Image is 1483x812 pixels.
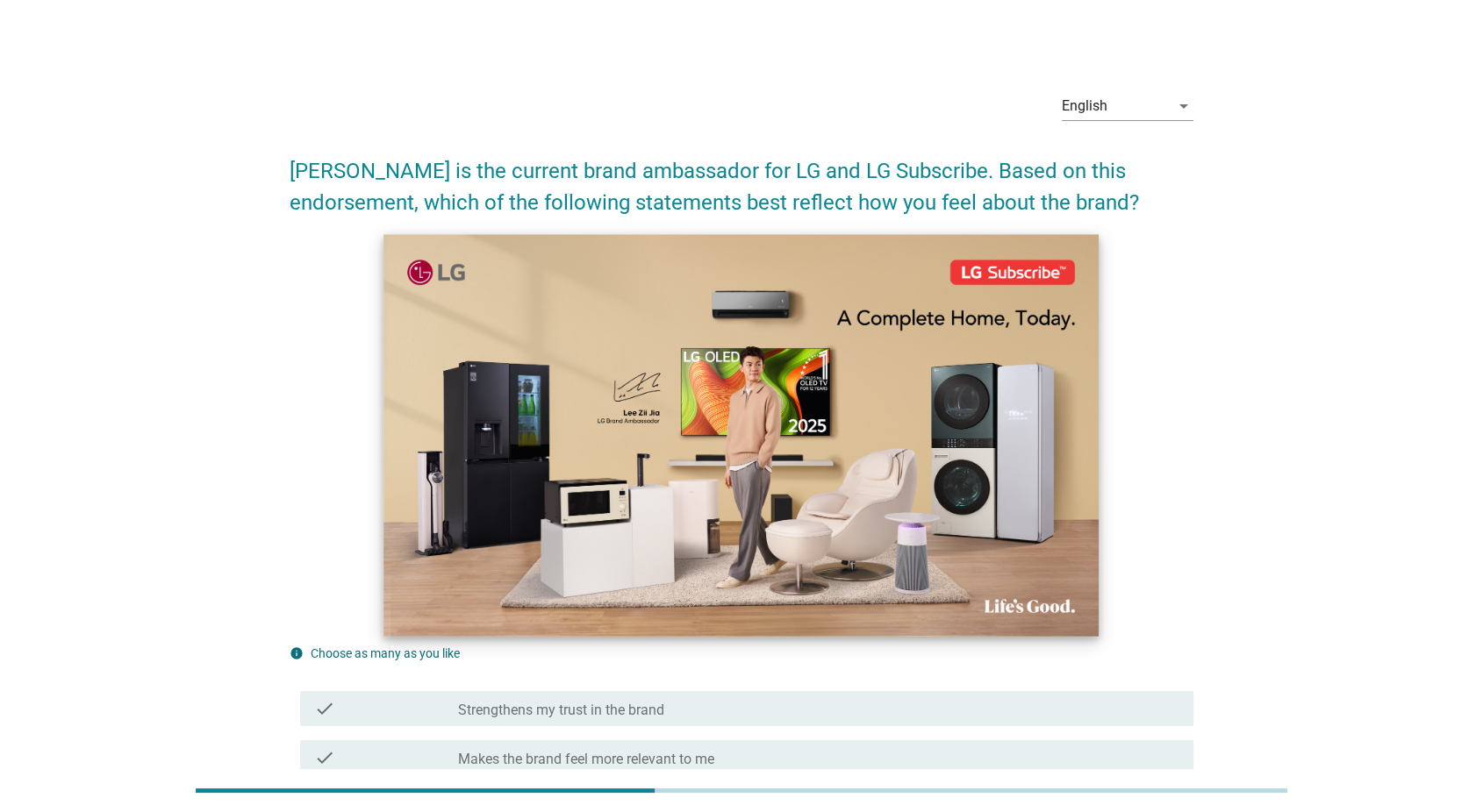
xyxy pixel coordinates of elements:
i: info [290,646,304,660]
i: check [314,747,335,768]
h2: [PERSON_NAME] is the current brand ambassador for LG and LG Subscribe. Based on this endorsement,... [290,138,1194,218]
label: Choose as many as you like [311,646,460,660]
i: check [314,698,335,719]
div: English [1062,98,1107,114]
img: 2a827d56-0f41-4511-8919-a1317058d0c1-LG-Subsctiption-Main-Key-Visual-Horizontal.png [384,234,1100,636]
label: Makes the brand feel more relevant to me [458,751,714,768]
i: arrow_drop_down [1172,96,1193,117]
label: Strengthens my trust in the brand [458,702,664,719]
